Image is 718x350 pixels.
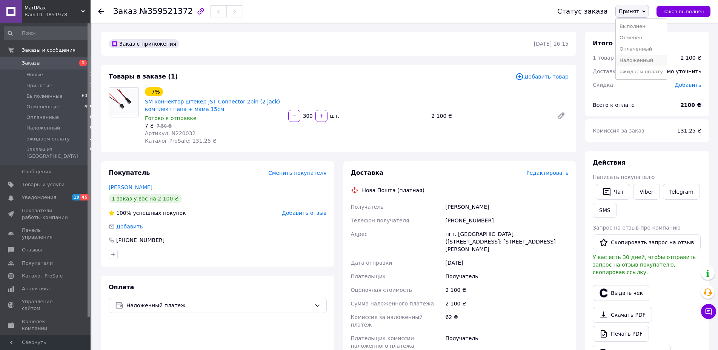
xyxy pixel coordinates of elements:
span: 406 [85,103,92,110]
div: Нова Пошта (платная) [360,187,426,194]
span: Заказы и сообщения [22,47,75,54]
span: Отмененные [26,103,59,110]
span: 1 [90,71,92,78]
span: 100% [116,210,131,216]
span: 2 [90,136,92,142]
span: Добавить отзыв [282,210,326,216]
span: Показатели работы компании [22,207,70,221]
div: Получатель [444,270,570,283]
span: Каталог ProSale [22,273,63,279]
span: 0 [90,146,92,160]
span: Товары в заказе (1) [109,73,178,80]
div: пгт. [GEOGRAPHIC_DATA] ([STREET_ADDRESS]: [STREET_ADDRESS][PERSON_NAME] [444,227,570,256]
span: Написать покупателю [593,174,655,180]
div: 2 100 ₴ [444,283,570,297]
span: №359521372 [139,7,193,16]
span: Добавить [116,224,143,230]
span: Скидка [593,82,613,88]
span: Заказы [22,60,40,66]
div: [PHONE_NUMBER] [115,236,165,244]
span: Добавить [675,82,701,88]
span: Комиссия за наложенный платёж [351,314,423,328]
span: 1 [79,60,87,66]
span: Дата отправки [351,260,392,266]
span: Панель управления [22,227,70,241]
div: Вернуться назад [98,8,104,15]
div: успешных покупок [109,209,186,217]
div: - 7% [145,87,163,96]
span: Принятые [26,82,52,89]
span: Редактировать [526,170,569,176]
div: [DATE] [444,256,570,270]
span: Заказы из [GEOGRAPHIC_DATA] [26,146,90,160]
button: SMS [593,203,617,218]
span: Получатель [351,204,384,210]
span: Заказ выполнен [663,9,704,14]
span: 1 товар [593,55,614,61]
span: Комиссия за заказ [593,128,644,134]
span: Управление сайтом [22,298,70,312]
time: [DATE] 16:15 [534,41,569,47]
span: Добавить товар [515,72,569,81]
li: ожидаем оплату [616,66,667,77]
div: 1 заказ у вас на 2 100 ₴ [109,194,182,203]
div: [PHONE_NUMBER] [444,214,570,227]
span: Доставка [351,169,384,176]
span: Покупатели [22,260,53,267]
span: Запрос на отзыв про компанию [593,225,681,231]
span: 7,50 ₴ [157,123,172,129]
input: Поиск [4,26,93,40]
a: SM коннектор штекер JST Connector 2pin (2 jack) комплект папа + мама 15см [145,99,280,112]
span: Действия [593,159,626,166]
li: Наложенный [616,55,667,66]
span: У вас есть 30 дней, чтобы отправить запрос на отзыв покупателю, скопировав ссылку. [593,254,696,275]
button: Чат с покупателем [701,304,716,319]
span: 131.25 ₴ [677,128,701,134]
a: Печать PDF [593,326,649,342]
a: [PERSON_NAME] [109,184,152,190]
div: шт. [328,112,340,120]
button: Скопировать запрос на отзыв [593,234,701,250]
span: 1 [90,82,92,89]
span: 45 [80,194,89,200]
div: Заказ с приложения [109,39,179,48]
button: Чат [596,184,630,200]
div: 62 ₴ [444,310,570,331]
span: Кошелек компании [22,318,70,332]
div: [PERSON_NAME] [444,200,570,214]
div: Статус заказа [557,8,608,15]
span: 6027 [82,93,92,100]
span: Уведомления [22,194,56,201]
div: 2 100 ₴ [444,297,570,310]
li: Оплаченный [616,43,667,55]
span: ожидаем оплату [26,136,70,142]
b: 2100 ₴ [680,102,701,108]
span: Оценочная стоимость [351,287,412,293]
div: Ваш ID: 3851978 [25,11,91,18]
a: Telegram [663,184,700,200]
div: 2 100 ₴ [428,111,550,121]
a: Редактировать [553,108,569,123]
li: Отменен [616,32,667,43]
span: Готово к отправке [145,115,197,121]
span: Плательщик [351,273,386,279]
span: Заказ [113,7,137,16]
span: Всего к оплате [593,102,635,108]
span: Покупатель [109,169,150,176]
span: MartMax [25,5,81,11]
div: Необходимо уточнить [635,63,706,80]
span: 7 ₴ [145,123,154,129]
span: Товары и услуги [22,181,65,188]
span: Наложенный платеж [126,301,311,310]
span: Сумма наложенного платежа [351,301,434,307]
span: Оплата [109,284,134,291]
span: 0 [90,114,92,121]
span: Итого [593,40,613,47]
span: Принят [619,8,639,14]
a: Скачать PDF [593,307,652,323]
button: Заказ выполнен [657,6,710,17]
div: 2 100 ₴ [681,54,701,62]
span: Аналитика [22,285,50,292]
span: Оплаченные [26,114,59,121]
span: Телефон получателя [351,217,409,224]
